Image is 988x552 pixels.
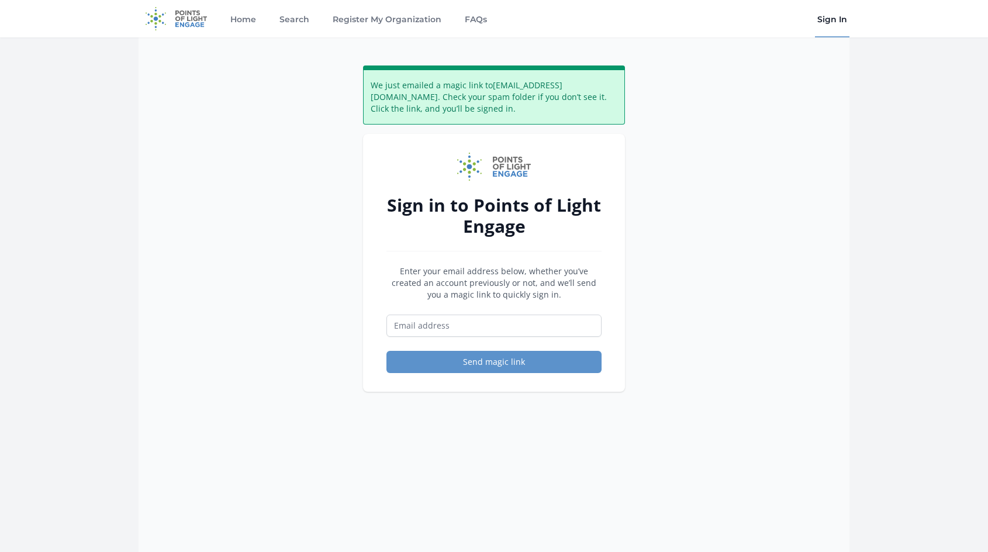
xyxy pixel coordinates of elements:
div: We just emailed a magic link to [EMAIL_ADDRESS][DOMAIN_NAME] . Check your spam folder if you don’... [363,65,625,125]
img: Points of Light Engage logo [457,153,531,181]
button: Send magic link [386,351,602,373]
h2: Sign in to Points of Light Engage [386,195,602,237]
p: Enter your email address below, whether you’ve created an account previously or not, and we’ll se... [386,265,602,301]
input: Email address [386,315,602,337]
